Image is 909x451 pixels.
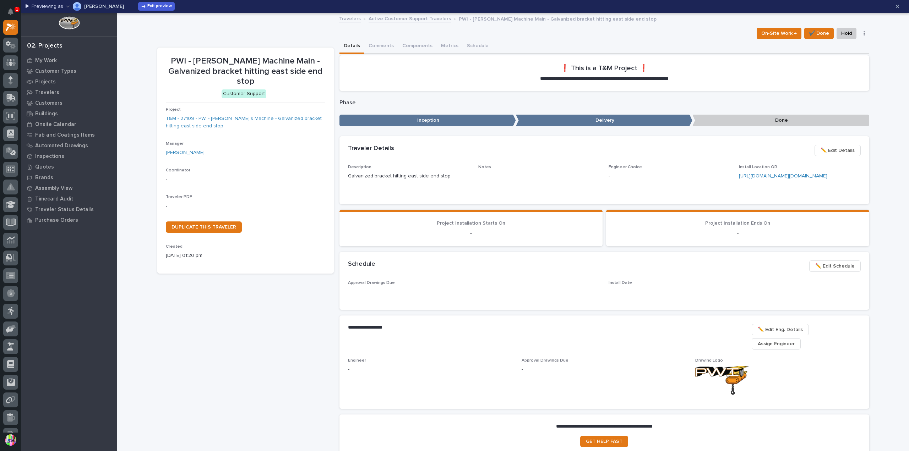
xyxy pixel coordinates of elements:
a: Onsite Calendar [21,119,117,130]
p: Buildings [35,111,58,117]
span: [DATE] [63,140,77,146]
span: Help Docs [14,170,39,177]
h2: Traveler Details [348,145,394,153]
p: Phase [339,99,869,106]
button: Assign Engineer [752,338,801,350]
span: Traveler PDF [166,195,192,199]
p: 1 [16,7,18,12]
p: Delivery [516,115,692,126]
p: Done [692,115,869,126]
span: ✏️ Edit Details [821,146,855,155]
a: DUPLICATE THIS TRAVELER [166,221,242,233]
p: How can we help? [7,39,129,51]
span: On-Site Work → [761,29,797,38]
p: [PERSON_NAME] [84,4,124,9]
span: [PERSON_NAME] [22,121,58,127]
button: On-Site Work → [757,28,801,39]
span: Exit preview [147,4,172,9]
p: Timecard Audit [35,196,73,202]
img: Brittany [7,114,18,126]
span: Coordinator [166,168,190,172]
img: Workspace Logo [59,16,80,29]
button: Kendra Gingerich[PERSON_NAME] [66,1,124,12]
button: ✏️ Edit Eng. Details [752,324,809,335]
span: Project Installation Starts On [437,221,505,226]
p: - [348,229,594,238]
a: Purchase Orders [21,215,117,225]
span: Install Date [609,281,632,285]
span: ✔️ Done [809,29,829,38]
a: [PERSON_NAME] [166,149,205,156]
a: Projects [21,76,117,87]
span: ✏️ Edit Schedule [815,262,855,270]
span: Description [348,165,371,169]
a: Customer Types [21,66,117,76]
a: Automated Drawings [21,140,117,151]
div: Customer Support [222,89,266,98]
a: 📖Help Docs [4,167,42,180]
button: Hold [837,28,856,39]
p: - [478,177,600,185]
a: Travelers [339,14,361,22]
a: Traveler Status Details [21,204,117,215]
p: - [609,172,730,180]
a: Travelers [21,87,117,98]
p: - [166,203,325,210]
p: Purchase Orders [35,217,78,224]
span: Engineer [348,358,366,363]
img: Kendra Gingerich [73,2,81,11]
span: Project Installation Ends On [705,221,770,226]
img: 1736555164131-43832dd5-751b-4058-ba23-39d91318e5a0 [14,141,20,146]
button: Details [339,39,364,54]
p: - [615,229,861,238]
p: Traveler Status Details [35,207,94,213]
p: Previewing as [32,4,63,10]
a: [URL][DOMAIN_NAME][DOMAIN_NAME] [739,174,827,178]
button: users-avatar [3,433,18,447]
a: Timecard Audit [21,193,117,204]
span: Pylon [71,187,86,192]
a: Inspections [21,151,117,161]
span: • [59,121,61,127]
p: PWI - [PERSON_NAME] Machine Main - Galvanized bracket hitting east side end stop [459,15,657,22]
div: Notifications1 [9,9,18,20]
span: Project [166,108,181,112]
a: T&M - 27109 - PWI - [PERSON_NAME]'s Machine - Galvanized bracket hitting east side end stop [166,115,325,130]
span: GET HELP FAST [586,439,622,444]
img: Brittany Wendell [7,133,18,145]
a: Brands [21,172,117,183]
button: ✏️ Edit Schedule [809,260,861,272]
a: GET HELP FAST [580,436,628,447]
p: My Work [35,57,57,64]
span: DUPLICATE THIS TRAVELER [172,225,236,230]
p: Inspections [35,153,64,160]
button: Notifications [3,4,18,19]
p: - [522,366,687,373]
span: [PERSON_NAME] [22,140,58,146]
p: Assembly View [35,185,72,192]
span: • [59,140,61,146]
a: Assembly View [21,183,117,193]
span: Approval Drawings Due [348,281,395,285]
button: See all [110,102,129,110]
a: Quotes [21,161,117,172]
p: Customer Types [35,68,76,75]
h2: Schedule [348,260,375,268]
span: Hold [841,29,852,38]
span: Notes [478,165,491,169]
p: - [348,366,513,373]
img: FEtLy0-IUPIBUJu6rxv3QIIZM0wsoVTAnroJC3fXE98 [695,366,749,395]
p: [DATE] 01:20 pm [166,252,325,259]
p: Projects [35,79,56,85]
button: Start new chat [121,81,129,89]
p: - [609,288,861,296]
div: 02. Projects [27,42,62,50]
p: - [166,176,325,183]
span: Approval Drawings Due [522,358,568,363]
div: We're available if you need us! [32,86,98,92]
div: Past conversations [7,103,48,109]
div: 📖 [7,170,13,176]
span: Install Location QR [739,165,777,169]
img: 1736555164131-43832dd5-751b-4058-ba23-39d91318e5a0 [7,79,20,92]
p: Automated Drawings [35,143,88,149]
